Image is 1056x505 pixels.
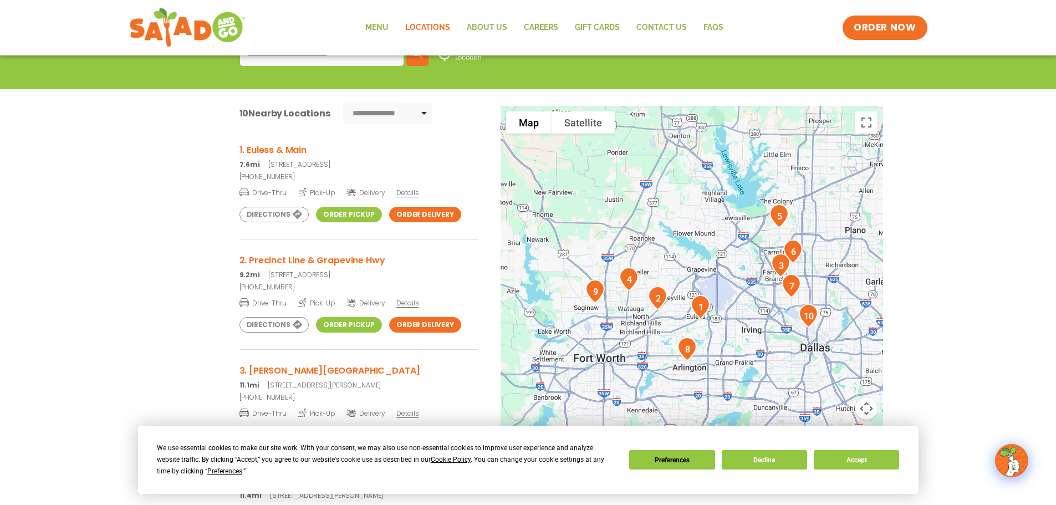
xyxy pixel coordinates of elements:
[996,445,1027,476] img: wpChatIcon
[239,106,330,120] div: Nearby Locations
[239,107,249,120] span: 10
[239,380,259,390] strong: 11.1mi
[157,442,616,477] div: We use essential cookies to make our site work. With your consent, we may also use non-essential ...
[239,405,478,419] a: Drive-Thru Pick-Up Delivery Details
[239,392,478,402] a: [PHONE_NUMBER]
[629,450,715,470] button: Preferences
[389,207,461,222] a: Order Delivery
[239,364,478,378] h3: 3. [PERSON_NAME][GEOGRAPHIC_DATA]
[567,15,628,40] a: GIFT CARDS
[779,235,807,268] div: 6
[346,188,385,198] span: Delivery
[767,249,795,282] div: 3
[389,317,461,333] a: Order Delivery
[239,184,478,198] a: Drive-Thru Pick-Up Delivery Details
[506,111,552,134] button: Show street map
[854,21,916,34] span: ORDER NOW
[516,15,567,40] a: Careers
[239,253,478,280] a: 2. Precinct Line & Grapevine Hwy 9.2mi[STREET_ADDRESS]
[552,111,615,134] button: Show satellite imagery
[239,143,478,170] a: 1. Euless & Main 7.6mi[STREET_ADDRESS]
[794,299,823,332] div: 10
[239,187,287,198] span: Drive-Thru
[346,298,385,308] span: Delivery
[855,397,878,420] button: Map camera controls
[695,15,732,40] a: FAQs
[397,15,458,40] a: Locations
[239,160,478,170] p: [STREET_ADDRESS]
[686,290,715,323] div: 1
[581,275,609,308] div: 9
[673,333,701,365] div: 8
[239,143,478,157] h3: 1. Euless & Main
[239,364,478,390] a: 3. [PERSON_NAME][GEOGRAPHIC_DATA] 11.1mi[STREET_ADDRESS][PERSON_NAME]
[239,270,260,279] strong: 9.2mi
[239,172,478,182] a: [PHONE_NUMBER]
[316,207,382,222] a: Order Pickup
[298,297,335,308] span: Pick-Up
[138,426,919,494] div: Cookie Consent Prompt
[615,263,643,295] div: 4
[814,450,899,470] button: Accept
[458,15,516,40] a: About Us
[316,317,382,333] a: Order Pickup
[628,15,695,40] a: Contact Us
[239,294,478,308] a: Drive-Thru Pick-Up Delivery Details
[357,15,397,40] a: Menu
[239,160,260,169] strong: 7.6mi
[855,111,878,134] button: Toggle fullscreen view
[239,253,478,267] h3: 2. Precinct Line & Grapevine Hwy
[239,270,478,280] p: [STREET_ADDRESS]
[239,491,478,501] p: [STREET_ADDRESS][PERSON_NAME]
[239,207,309,222] a: Directions
[129,6,246,50] img: new-SAG-logo-768×292
[843,16,927,40] a: ORDER NOW
[207,467,242,475] span: Preferences
[298,407,335,419] span: Pick-Up
[722,450,807,470] button: Decline
[765,200,793,232] div: 5
[777,269,805,302] div: 7
[239,491,262,500] strong: 11.4mi
[239,380,478,390] p: [STREET_ADDRESS][PERSON_NAME]
[644,282,672,314] div: 2
[396,409,419,418] span: Details
[298,187,335,198] span: Pick-Up
[346,409,385,419] span: Delivery
[396,298,419,308] span: Details
[357,15,732,40] nav: Menu
[239,282,478,292] a: [PHONE_NUMBER]
[239,297,287,308] span: Drive-Thru
[396,188,419,197] span: Details
[239,317,309,333] a: Directions
[431,456,471,463] span: Cookie Policy
[239,407,287,419] span: Drive-Thru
